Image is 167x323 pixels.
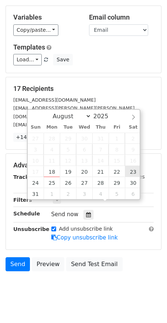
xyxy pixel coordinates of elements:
[51,234,118,241] a: Copy unsubscribe link
[109,155,125,166] span: August 15, 2025
[60,155,76,166] span: August 12, 2025
[13,226,50,232] strong: Unsubscribe
[13,211,40,217] strong: Schedule
[116,173,144,181] label: UTM Codes
[6,257,30,271] a: Send
[76,144,92,155] span: August 6, 2025
[60,177,76,188] span: August 26, 2025
[13,97,96,103] small: [EMAIL_ADDRESS][DOMAIN_NAME]
[32,257,64,271] a: Preview
[13,105,134,119] small: [EMAIL_ADDRESS][PERSON_NAME][PERSON_NAME][DOMAIN_NAME]
[44,125,60,130] span: Mon
[76,166,92,177] span: August 20, 2025
[92,133,109,144] span: July 31, 2025
[92,166,109,177] span: August 21, 2025
[13,54,42,65] a: Load...
[130,288,167,323] iframe: Chat Widget
[92,125,109,130] span: Thu
[59,225,113,233] label: Add unsubscribe link
[92,188,109,199] span: September 4, 2025
[28,166,44,177] span: August 17, 2025
[109,188,125,199] span: September 5, 2025
[60,188,76,199] span: September 2, 2025
[125,188,141,199] span: September 6, 2025
[13,13,78,21] h5: Variables
[44,188,60,199] span: September 1, 2025
[60,166,76,177] span: August 19, 2025
[13,43,45,51] a: Templates
[44,177,60,188] span: August 25, 2025
[28,177,44,188] span: August 24, 2025
[125,133,141,144] span: August 2, 2025
[92,155,109,166] span: August 14, 2025
[13,197,32,203] strong: Filters
[53,54,72,65] button: Save
[66,257,122,271] a: Send Test Email
[125,177,141,188] span: August 30, 2025
[76,125,92,130] span: Wed
[125,166,141,177] span: August 23, 2025
[109,144,125,155] span: August 8, 2025
[28,155,44,166] span: August 10, 2025
[28,144,44,155] span: August 3, 2025
[109,166,125,177] span: August 22, 2025
[109,133,125,144] span: August 1, 2025
[13,85,154,93] h5: 17 Recipients
[89,13,154,21] h5: Email column
[28,188,44,199] span: August 31, 2025
[91,113,118,120] input: Year
[13,24,58,36] a: Copy/paste...
[28,125,44,130] span: Sun
[92,144,109,155] span: August 7, 2025
[44,166,60,177] span: August 18, 2025
[60,133,76,144] span: July 29, 2025
[13,122,96,127] small: [EMAIL_ADDRESS][DOMAIN_NAME]
[109,125,125,130] span: Fri
[76,188,92,199] span: September 3, 2025
[76,177,92,188] span: August 27, 2025
[125,144,141,155] span: August 9, 2025
[44,144,60,155] span: August 4, 2025
[60,144,76,155] span: August 5, 2025
[44,133,60,144] span: July 28, 2025
[13,133,44,142] a: +14 more
[92,177,109,188] span: August 28, 2025
[125,155,141,166] span: August 16, 2025
[76,133,92,144] span: July 30, 2025
[51,211,79,218] span: Send now
[28,133,44,144] span: July 27, 2025
[76,155,92,166] span: August 13, 2025
[13,174,38,180] strong: Tracking
[60,125,76,130] span: Tue
[44,155,60,166] span: August 11, 2025
[109,177,125,188] span: August 29, 2025
[13,161,154,169] h5: Advanced
[125,125,141,130] span: Sat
